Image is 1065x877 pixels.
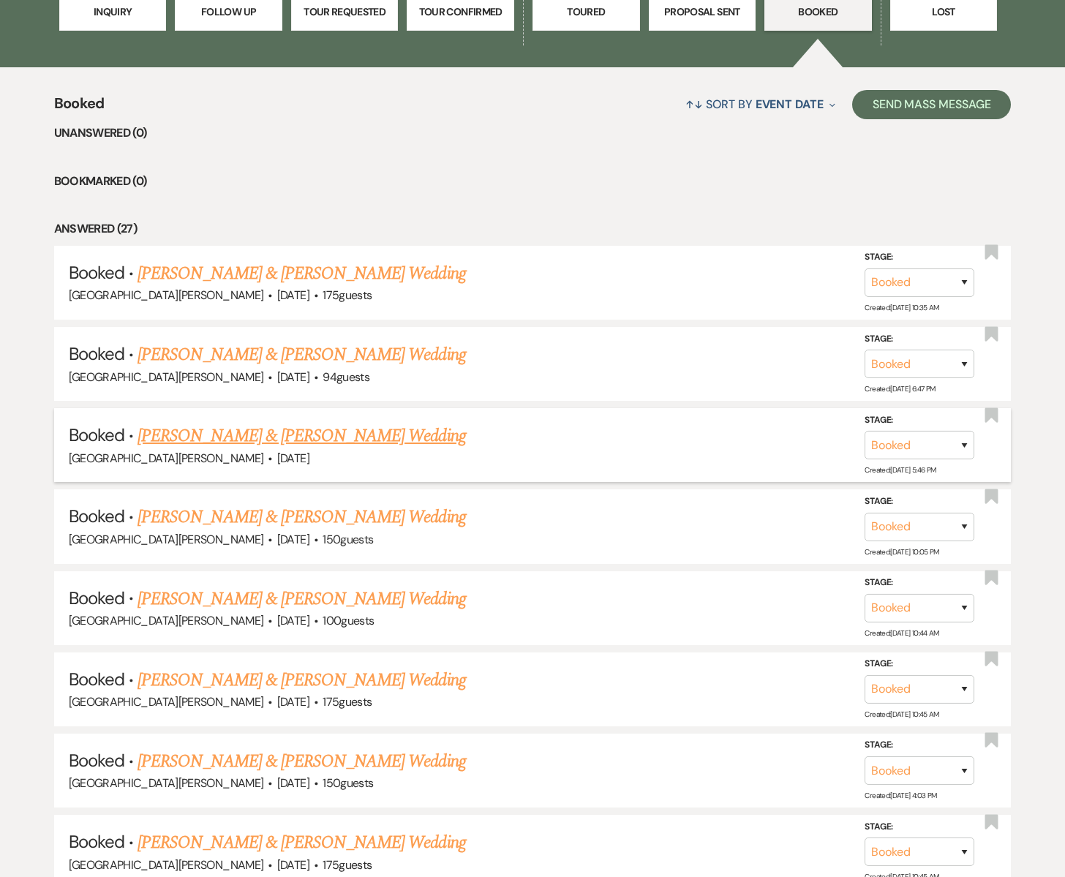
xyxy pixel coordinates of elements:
[865,819,974,835] label: Stage:
[865,249,974,266] label: Stage:
[69,587,124,609] span: Booked
[69,775,264,791] span: [GEOGRAPHIC_DATA][PERSON_NAME]
[277,451,309,466] span: [DATE]
[865,331,974,347] label: Stage:
[69,532,264,547] span: [GEOGRAPHIC_DATA][PERSON_NAME]
[865,737,974,753] label: Stage:
[865,494,974,510] label: Stage:
[69,342,124,365] span: Booked
[69,505,124,527] span: Booked
[277,613,309,628] span: [DATE]
[680,85,840,124] button: Sort By Event Date
[69,4,157,20] p: Inquiry
[69,287,264,303] span: [GEOGRAPHIC_DATA][PERSON_NAME]
[774,4,862,20] p: Booked
[865,384,935,394] span: Created: [DATE] 6:47 PM
[54,219,1012,238] li: Answered (27)
[69,694,264,709] span: [GEOGRAPHIC_DATA][PERSON_NAME]
[69,830,124,853] span: Booked
[138,423,465,449] a: [PERSON_NAME] & [PERSON_NAME] Wedding
[323,532,373,547] span: 150 guests
[54,92,105,124] span: Booked
[865,628,938,638] span: Created: [DATE] 10:44 AM
[138,504,465,530] a: [PERSON_NAME] & [PERSON_NAME] Wedding
[756,97,824,112] span: Event Date
[138,586,465,612] a: [PERSON_NAME] & [PERSON_NAME] Wedding
[865,546,938,556] span: Created: [DATE] 10:05 PM
[138,260,465,287] a: [PERSON_NAME] & [PERSON_NAME] Wedding
[865,656,974,672] label: Stage:
[865,709,938,719] span: Created: [DATE] 10:45 AM
[865,791,936,800] span: Created: [DATE] 4:03 PM
[323,857,372,873] span: 175 guests
[865,575,974,591] label: Stage:
[542,4,631,20] p: Toured
[69,369,264,385] span: [GEOGRAPHIC_DATA][PERSON_NAME]
[54,124,1012,143] li: Unanswered (0)
[323,369,369,385] span: 94 guests
[865,303,938,312] span: Created: [DATE] 10:35 AM
[323,287,372,303] span: 175 guests
[852,90,1012,119] button: Send Mass Message
[69,424,124,446] span: Booked
[69,261,124,284] span: Booked
[323,694,372,709] span: 175 guests
[900,4,988,20] p: Lost
[138,342,465,368] a: [PERSON_NAME] & [PERSON_NAME] Wedding
[138,748,465,775] a: [PERSON_NAME] & [PERSON_NAME] Wedding
[865,413,974,429] label: Stage:
[69,857,264,873] span: [GEOGRAPHIC_DATA][PERSON_NAME]
[658,4,747,20] p: Proposal Sent
[69,749,124,772] span: Booked
[69,613,264,628] span: [GEOGRAPHIC_DATA][PERSON_NAME]
[416,4,505,20] p: Tour Confirmed
[277,532,309,547] span: [DATE]
[138,829,465,856] a: [PERSON_NAME] & [PERSON_NAME] Wedding
[865,465,936,475] span: Created: [DATE] 5:46 PM
[323,613,374,628] span: 100 guests
[69,451,264,466] span: [GEOGRAPHIC_DATA][PERSON_NAME]
[685,97,703,112] span: ↑↓
[54,172,1012,191] li: Bookmarked (0)
[277,694,309,709] span: [DATE]
[277,775,309,791] span: [DATE]
[184,4,273,20] p: Follow Up
[138,667,465,693] a: [PERSON_NAME] & [PERSON_NAME] Wedding
[277,857,309,873] span: [DATE]
[277,369,309,385] span: [DATE]
[301,4,389,20] p: Tour Requested
[323,775,373,791] span: 150 guests
[69,668,124,690] span: Booked
[277,287,309,303] span: [DATE]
